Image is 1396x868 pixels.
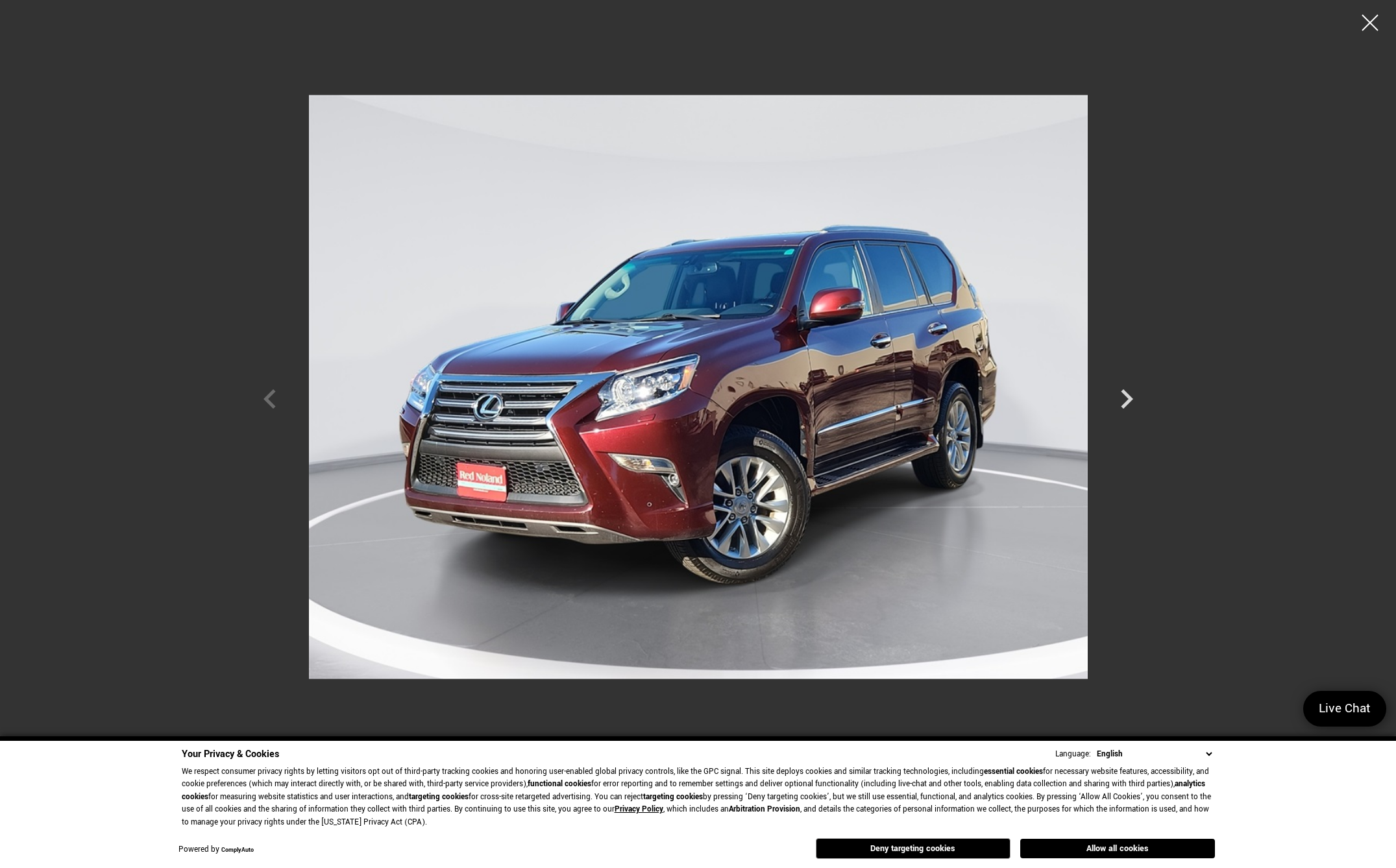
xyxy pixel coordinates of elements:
div: Next [1107,373,1146,431]
a: ComplyAuto [221,846,254,854]
strong: functional cookies [528,778,591,790]
div: Language: [1055,750,1091,758]
button: Allow all cookies [1020,839,1215,858]
div: Powered by [178,846,254,854]
a: Privacy Policy [615,804,663,815]
a: Live Chat [1303,691,1386,727]
strong: targeting cookies [409,791,469,802]
strong: essential cookies [984,766,1043,777]
strong: Arbitration Provision [729,804,800,815]
p: We respect consumer privacy rights by letting visitors opt out of third-party tracking cookies an... [182,766,1215,829]
strong: targeting cookies [643,791,703,802]
button: Deny targeting cookies [816,838,1010,859]
img: Used 2017 Claret Mica Lexus 460 image 1 [309,10,1088,764]
span: Live Chat [1312,700,1377,717]
select: Language Select [1094,747,1215,761]
span: Your Privacy & Cookies [182,747,279,761]
strong: analytics cookies [182,778,1205,802]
